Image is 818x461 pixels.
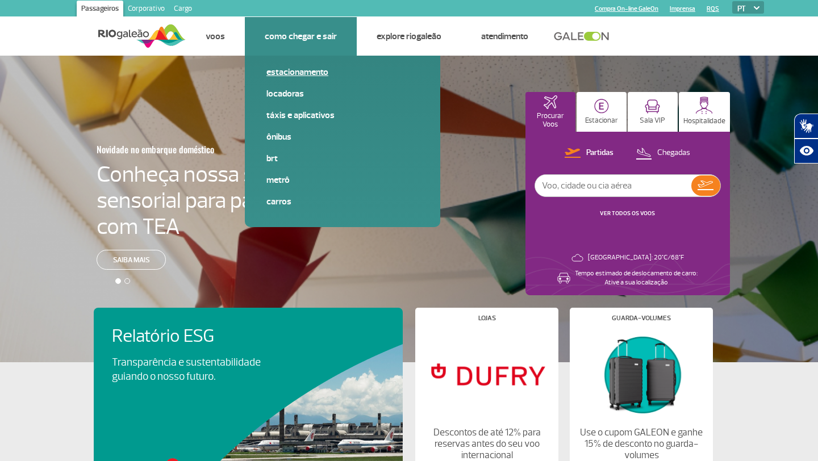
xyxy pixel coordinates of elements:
p: Procurar Voos [531,112,570,129]
p: Chegadas [657,148,690,158]
h4: Guarda-volumes [612,315,671,321]
img: Lojas [425,330,549,418]
a: Relatório ESGTransparência e sustentabilidade guiando o nosso futuro. [112,326,385,384]
a: Estacionamento [266,66,419,78]
a: RQS [707,5,719,12]
img: airplaneHomeActive.svg [544,95,557,109]
img: vipRoom.svg [645,99,660,114]
h4: Relatório ESG [112,326,293,347]
button: Abrir tradutor de língua de sinais. [794,114,818,139]
a: BRT [266,152,419,165]
p: Tempo estimado de deslocamento de carro: Ative a sua localização [575,269,698,287]
button: Hospitalidade [679,92,730,132]
a: Corporativo [123,1,169,19]
button: Procurar Voos [525,92,575,132]
button: Partidas [561,146,617,161]
a: Imprensa [670,5,695,12]
a: Voos [206,31,225,42]
p: Use o cupom GALEON e ganhe 15% de desconto no guarda-volumes [579,427,703,461]
h4: Lojas [478,315,496,321]
a: Compra On-line GaleOn [595,5,658,12]
a: Atendimento [481,31,528,42]
button: Chegadas [632,146,694,161]
img: hospitality.svg [695,97,713,114]
h3: Novidade no embarque doméstico [97,137,286,161]
input: Voo, cidade ou cia aérea [535,175,691,196]
a: Metrô [266,174,419,186]
h4: Conheça nossa sala sensorial para passageiros com TEA [97,161,342,240]
img: carParkingHome.svg [594,99,609,114]
a: Ônibus [266,131,419,143]
a: Carros [266,195,419,208]
button: Estacionar [577,92,627,132]
a: Táxis e aplicativos [266,109,419,121]
img: Guarda-volumes [579,330,703,418]
a: Cargo [169,1,197,19]
a: Como chegar e sair [265,31,337,42]
button: VER TODOS OS VOOS [596,209,658,218]
a: Saiba mais [97,250,166,270]
p: Transparência e sustentabilidade guiando o nosso futuro. [112,355,273,384]
p: Sala VIP [640,116,665,125]
p: Descontos de até 12% para reservas antes do seu voo internacional [425,427,549,461]
a: Explore RIOgaleão [377,31,441,42]
a: Locadoras [266,87,419,100]
p: Estacionar [585,116,618,125]
button: Abrir recursos assistivos. [794,139,818,164]
p: Partidas [586,148,613,158]
p: [GEOGRAPHIC_DATA]: 20°C/68°F [588,253,684,262]
button: Sala VIP [628,92,678,132]
p: Hospitalidade [683,117,725,125]
a: Passageiros [77,1,123,19]
a: VER TODOS OS VOOS [600,209,655,217]
div: Plugin de acessibilidade da Hand Talk. [794,114,818,164]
